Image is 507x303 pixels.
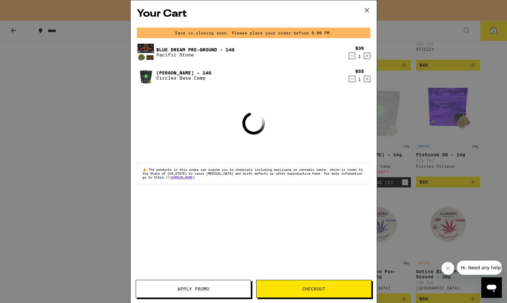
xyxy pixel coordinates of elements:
button: Apply Promo [136,280,251,298]
div: 1 [355,54,364,59]
span: The products in this order can expose you to chemicals including marijuana or cannabis smoke, whi... [142,168,363,179]
iframe: Button to launch messaging window [481,277,502,298]
a: Blue Dream Pre-Ground - 14g [156,47,234,52]
div: $36 [355,46,364,51]
p: Circles Base Camp [156,75,211,81]
button: Decrement [349,76,355,82]
img: Lantz - 14g [137,66,155,84]
button: Checkout [256,280,372,298]
button: Increment [364,76,370,82]
p: Pacific Stone [156,52,234,57]
iframe: Close message [441,262,454,275]
button: Decrement [349,53,355,59]
span: Hi. Need any help? [4,4,46,10]
span: Checkout [302,287,325,291]
div: $55 [355,69,364,74]
a: [DOMAIN_NAME] [169,175,195,179]
iframe: Message from company [457,261,502,275]
div: Eaze is closing soon. Please place your order before 8:00 PM. [137,28,370,38]
h2: Your Cart [137,7,370,21]
span: ⚠️ [142,168,149,171]
button: Increment [364,53,370,59]
span: Apply Promo [177,287,209,291]
img: Blue Dream Pre-Ground - 14g [137,43,155,61]
div: 1 [355,77,364,82]
a: [PERSON_NAME] - 14g [156,70,211,75]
